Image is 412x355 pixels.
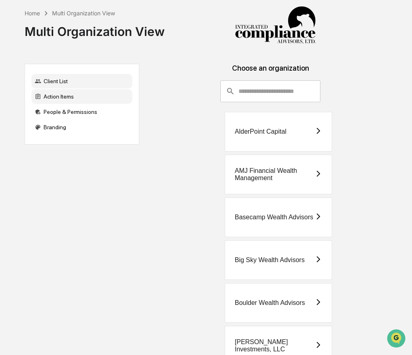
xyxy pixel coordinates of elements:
div: 🔎 [8,118,15,124]
img: Integrated Compliance Advisors [235,6,316,44]
div: Home [25,10,40,17]
a: 🔎Data Lookup [5,114,54,128]
a: Powered byPylon [57,137,98,143]
div: AMJ Financial Wealth Management [235,167,315,182]
div: Choose an organization [146,64,395,80]
div: Big Sky Wealth Advisors [235,256,305,264]
a: 🖐️Preclearance [5,99,55,113]
div: Multi Organization View [52,10,115,17]
button: Start new chat [137,64,147,74]
div: Start new chat [27,62,132,70]
span: Data Lookup [16,117,51,125]
div: Action Items [31,89,132,104]
div: We're available if you need us! [27,70,102,76]
span: Preclearance [16,102,52,110]
div: consultant-dashboard__filter-organizations-search-bar [220,80,320,102]
span: Pylon [80,137,98,143]
a: 🗄️Attestations [55,99,103,113]
span: Attestations [67,102,100,110]
div: People & Permissions [31,105,132,119]
div: Boulder Wealth Advisors [235,299,305,307]
div: Basecamp Wealth Advisors [235,214,313,221]
iframe: Open customer support [386,328,408,350]
div: [PERSON_NAME] Investments, LLC [235,338,315,353]
div: AlderPoint Capital [235,128,287,135]
div: Client List [31,74,132,88]
img: 1746055101610-c473b297-6a78-478c-a979-82029cc54cd1 [8,62,23,76]
div: Branding [31,120,132,134]
p: How can we help? [8,17,147,30]
div: 🗄️ [59,103,65,109]
div: Multi Organization View [25,18,165,39]
div: 🖐️ [8,103,15,109]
